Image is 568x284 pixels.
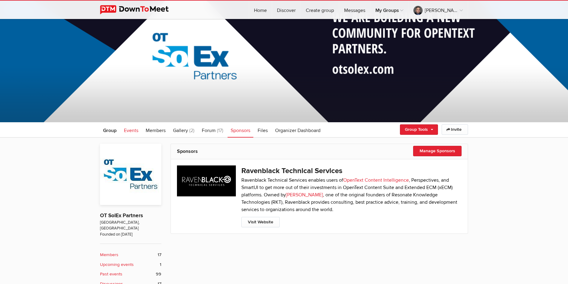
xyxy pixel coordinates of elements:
a: My Groups [370,1,408,19]
a: Members [143,122,169,138]
span: Group [103,127,117,134]
b: Members [100,252,118,258]
span: 99 [156,271,161,278]
a: Events [121,122,141,138]
a: [PERSON_NAME] [286,192,323,198]
span: Events [124,127,138,134]
span: [GEOGRAPHIC_DATA], [GEOGRAPHIC_DATA] [100,220,161,232]
a: OpenText Content Intelligence [343,177,409,183]
h2: Sponsors [177,144,462,159]
a: Home [249,1,272,19]
span: Gallery [173,127,188,134]
a: Create group [301,1,339,19]
a: Invite [442,124,468,135]
b: Upcoming events [100,261,134,268]
a: Forum (17) [199,122,226,138]
span: (2) [189,127,194,134]
span: Members [146,127,166,134]
a: Gallery (2) [170,122,198,138]
span: 1 [160,261,161,268]
a: Manage Sponsors [413,146,462,156]
a: OT SolEx Partners [100,212,143,219]
span: Organizer Dashboard [275,127,320,134]
a: Ravenblack Technical Services [241,166,342,175]
span: Sponsors [231,127,250,134]
a: Visit Website [241,217,280,227]
a: Files [255,122,271,138]
a: Upcoming events 1 [100,261,161,268]
a: [PERSON_NAME], [PERSON_NAME] [409,1,468,19]
img: Ravenblack Technical Services [177,165,236,196]
p: Ravenblack Technical Services enables users of , Perspectives, and SmartUI to get more out of the... [241,176,462,213]
a: Messages [339,1,370,19]
img: OT SolEx Partners [100,144,161,205]
img: DownToMeet [100,5,178,14]
span: Forum [202,127,216,134]
span: Files [258,127,268,134]
a: Group [100,122,120,138]
b: Past events [100,271,122,278]
a: Discover [272,1,301,19]
a: Sponsors [228,122,253,138]
a: Members 17 [100,252,161,258]
a: Group Tools [400,124,438,135]
a: Organizer Dashboard [272,122,324,138]
span: (17) [217,127,223,134]
span: 17 [158,252,161,258]
a: Past events 99 [100,271,161,278]
span: Founded on [DATE] [100,232,161,237]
